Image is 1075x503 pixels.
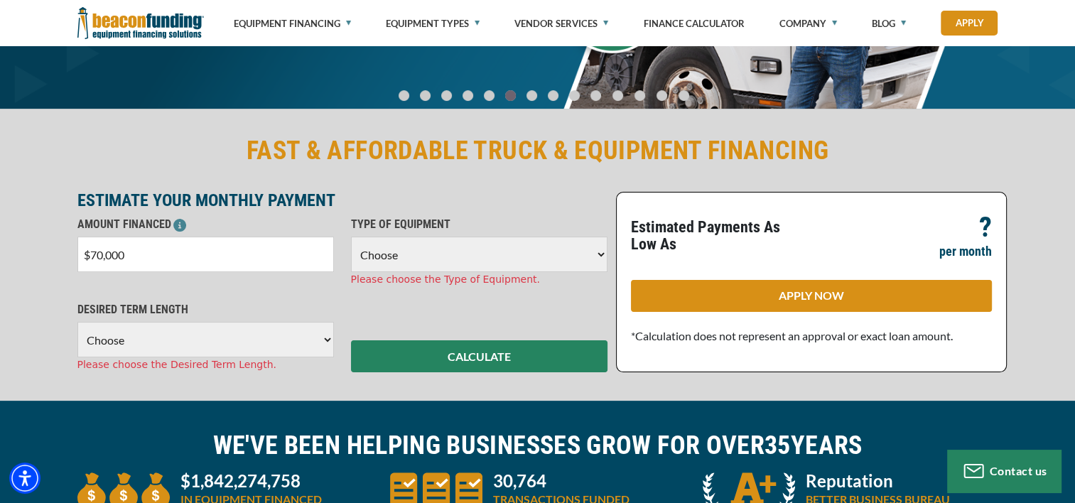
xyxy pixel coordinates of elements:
div: Accessibility Menu [9,463,40,494]
div: Please choose the Desired Term Length. [77,357,334,372]
a: Go To Slide 1 [417,90,434,102]
p: $1,842,274,758 [180,472,322,490]
a: Go To Slide 9 [588,90,605,102]
a: Apply [941,11,998,36]
span: 35 [765,431,791,460]
button: CALCULATE [351,340,607,372]
p: 30,764 [493,472,630,490]
a: Go To Slide 3 [460,90,477,102]
a: Go To Slide 13 [675,90,693,102]
a: Go To Slide 5 [502,90,519,102]
p: Estimated Payments As Low As [631,219,803,253]
a: Go To Slide 2 [438,90,455,102]
p: ? [979,219,992,236]
h2: WE'VE BEEN HELPING BUSINESSES GROW FOR OVER YEARS [77,429,998,462]
a: Go To Slide 11 [631,90,649,102]
a: Go To Slide 7 [545,90,562,102]
span: Contact us [990,464,1047,477]
a: Go To Slide 6 [524,90,541,102]
p: per month [939,243,992,260]
a: Go To Slide 10 [609,90,627,102]
p: Reputation [806,472,950,490]
a: APPLY NOW [631,280,992,312]
input: $ [77,237,334,272]
a: Go To Slide 8 [566,90,583,102]
a: Go To Slide 4 [481,90,498,102]
a: Go To Slide 12 [653,90,671,102]
h2: FAST & AFFORDABLE TRUCK & EQUIPMENT FINANCING [77,134,998,167]
p: DESIRED TERM LENGTH [77,301,334,318]
div: Please choose the Type of Equipment. [351,272,607,287]
p: AMOUNT FINANCED [77,216,334,233]
button: Contact us [947,450,1061,492]
p: ESTIMATE YOUR MONTHLY PAYMENT [77,192,607,209]
p: TYPE OF EQUIPMENT [351,216,607,233]
a: Go To Slide 0 [396,90,413,102]
span: *Calculation does not represent an approval or exact loan amount. [631,329,953,342]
